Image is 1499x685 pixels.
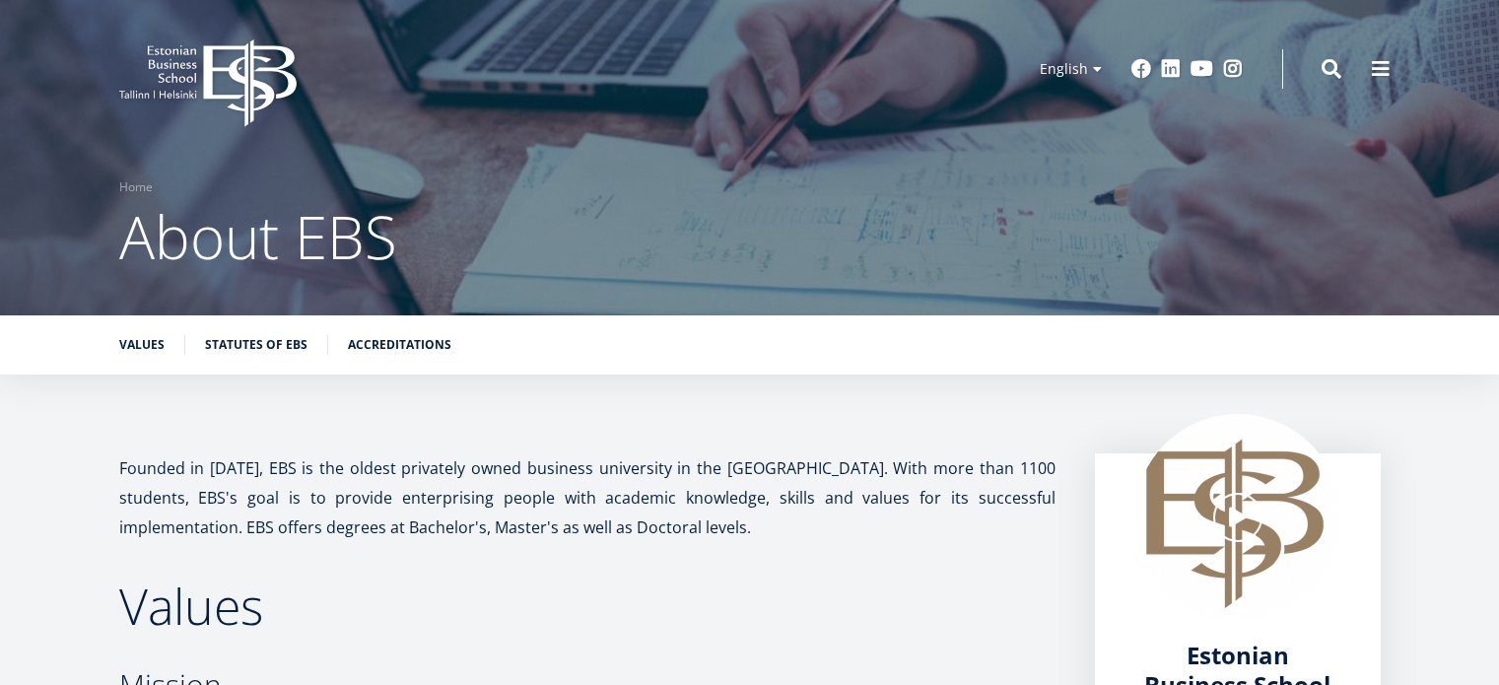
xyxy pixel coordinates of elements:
a: Instagram [1223,59,1243,79]
a: Facebook [1131,59,1151,79]
h2: Values [119,582,1056,631]
a: Linkedin [1161,59,1181,79]
span: About EBS [119,196,397,277]
p: Founded in [DATE], EBS is the oldest privately owned business university in the [GEOGRAPHIC_DATA]... [119,453,1056,542]
a: Statutes of EBS [205,335,307,355]
a: Values [119,335,165,355]
a: Home [119,177,153,197]
a: Accreditations [348,335,451,355]
a: Youtube [1191,59,1213,79]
